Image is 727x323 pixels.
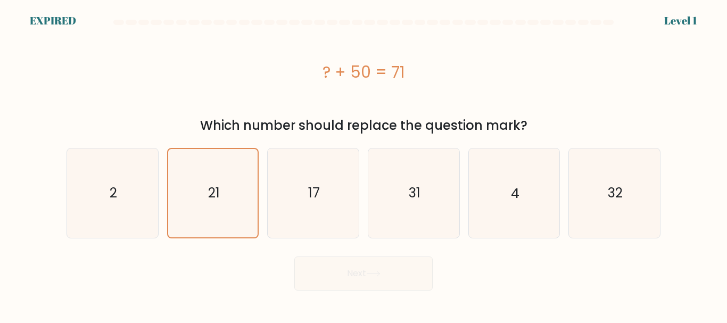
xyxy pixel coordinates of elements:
[67,60,660,84] div: ? + 50 = 71
[608,184,623,202] text: 32
[30,13,76,29] div: EXPIRED
[208,184,220,202] text: 21
[664,13,697,29] div: Level 1
[511,184,519,202] text: 4
[110,184,117,202] text: 2
[73,116,654,135] div: Which number should replace the question mark?
[308,184,320,202] text: 17
[409,184,420,202] text: 31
